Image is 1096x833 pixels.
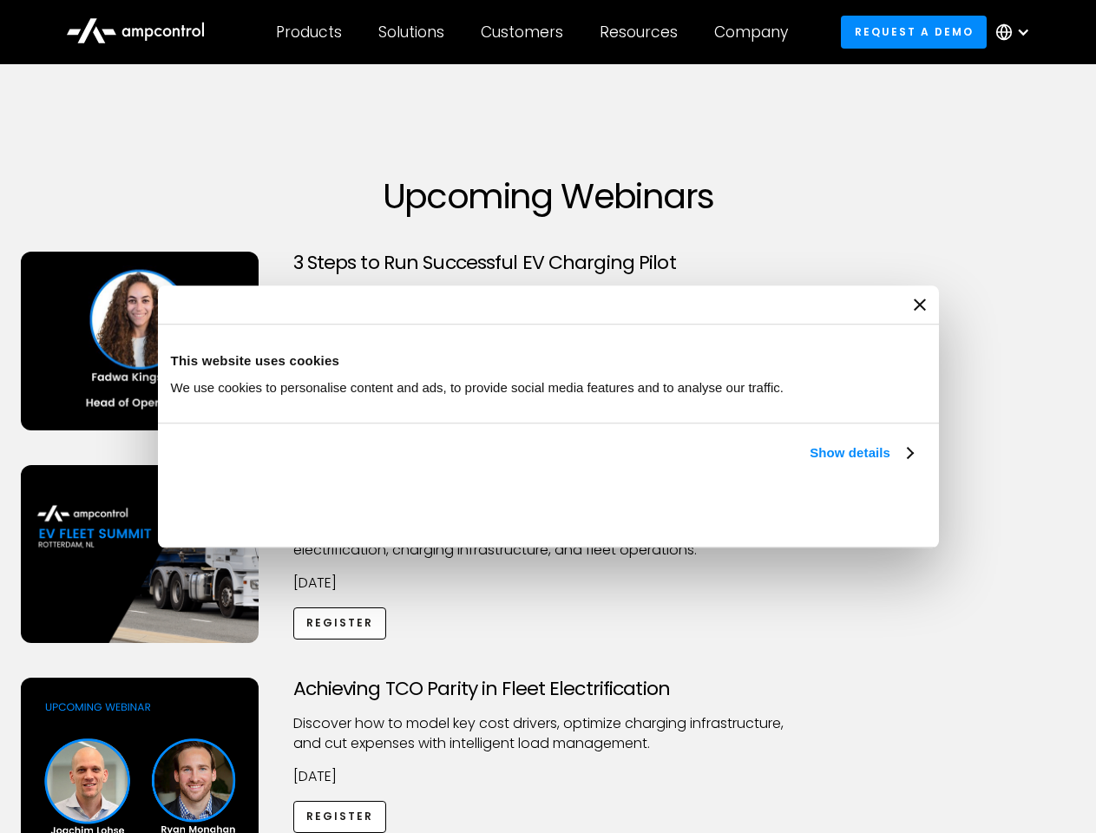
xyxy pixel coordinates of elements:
[21,175,1076,217] h1: Upcoming Webinars
[481,23,563,42] div: Customers
[276,23,342,42] div: Products
[714,23,788,42] div: Company
[600,23,678,42] div: Resources
[293,714,804,753] p: Discover how to model key cost drivers, optimize charging infrastructure, and cut expenses with i...
[171,380,784,395] span: We use cookies to personalise content and ads, to provide social media features and to analyse ou...
[670,483,919,534] button: Okay
[293,767,804,786] p: [DATE]
[378,23,444,42] div: Solutions
[810,443,912,463] a: Show details
[171,351,926,371] div: This website uses cookies
[841,16,987,48] a: Request a demo
[293,801,387,833] a: Register
[293,252,804,274] h3: 3 Steps to Run Successful EV Charging Pilot
[914,298,926,311] button: Close banner
[293,678,804,700] h3: Achieving TCO Parity in Fleet Electrification
[293,574,804,593] p: [DATE]
[293,607,387,640] a: Register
